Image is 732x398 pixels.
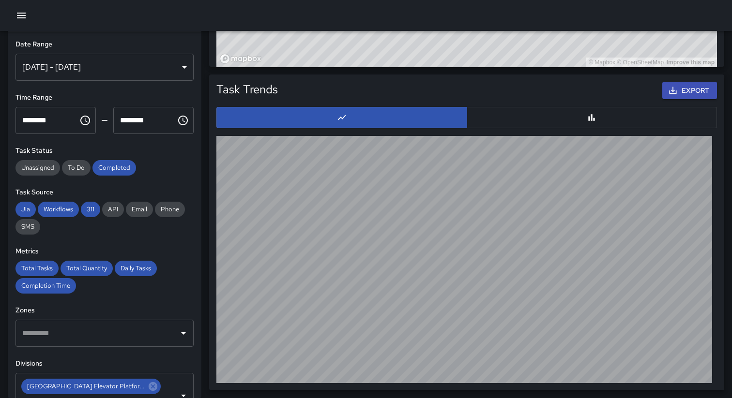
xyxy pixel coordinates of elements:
button: Bar Chart [467,107,717,128]
svg: Bar Chart [587,113,596,122]
div: Phone [155,202,185,217]
div: Jia [15,202,36,217]
h6: Date Range [15,39,194,50]
h6: Task Source [15,187,194,198]
div: Total Tasks [15,261,59,276]
div: [GEOGRAPHIC_DATA] Elevator Platform [21,379,161,394]
span: Total Quantity [61,264,113,272]
span: Unassigned [15,163,60,172]
h6: Task Status [15,146,194,156]
button: Export [662,82,717,100]
span: Completed [92,163,136,172]
button: Choose time, selected time is 6:00 AM [76,111,95,130]
button: Line Chart [216,107,467,128]
h5: Task Trends [216,82,278,97]
div: Completed [92,160,136,176]
div: Total Quantity [61,261,113,276]
button: Open [177,326,190,340]
h6: Divisions [15,358,194,369]
span: SMS [15,222,40,231]
svg: Line Chart [337,113,347,122]
span: To Do [62,163,91,172]
div: API [102,202,124,217]
span: [GEOGRAPHIC_DATA] Elevator Platform [21,381,151,392]
div: [DATE] - [DATE] [15,54,194,81]
button: Choose time, selected time is 7:00 AM [173,111,193,130]
div: To Do [62,160,91,176]
h6: Zones [15,305,194,316]
span: Workflows [38,205,79,213]
span: Jia [15,205,36,213]
h6: Metrics [15,246,194,257]
span: API [102,205,124,213]
div: SMS [15,219,40,235]
div: Unassigned [15,160,60,176]
div: Completion Time [15,278,76,294]
span: Total Tasks [15,264,59,272]
span: Completion Time [15,281,76,290]
span: 311 [81,205,100,213]
div: Daily Tasks [115,261,157,276]
span: Phone [155,205,185,213]
span: Email [126,205,153,213]
div: 311 [81,202,100,217]
span: Daily Tasks [115,264,157,272]
div: Workflows [38,202,79,217]
div: Email [126,202,153,217]
h6: Time Range [15,92,194,103]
